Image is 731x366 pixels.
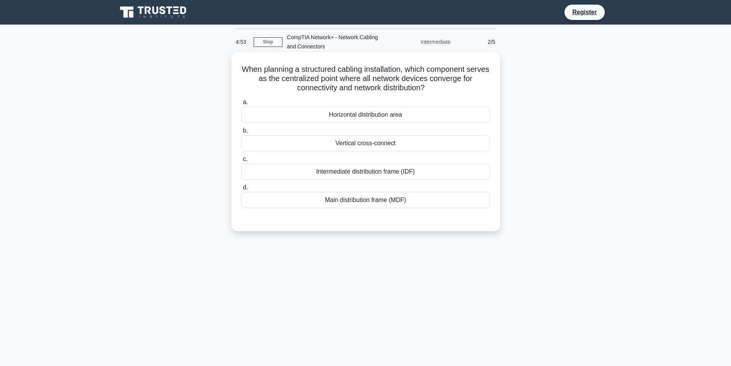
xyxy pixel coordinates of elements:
[568,7,601,17] a: Register
[243,184,248,190] span: d.
[388,34,455,50] div: Intermediate
[243,127,248,134] span: b.
[243,156,248,162] span: c.
[282,30,388,54] div: CompTIA Network+ - Network Cabling and Connectors
[241,164,490,180] div: Intermediate distribution frame (IDF)
[254,37,282,47] a: Stop
[243,99,248,105] span: a.
[241,107,490,123] div: Horizontal distribution area
[241,135,490,151] div: Vertical cross-connect
[231,34,254,50] div: 4:53
[241,192,490,208] div: Main distribution frame (MDF)
[241,65,491,93] h5: When planning a structured cabling installation, which component serves as the centralized point ...
[455,34,500,50] div: 2/5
